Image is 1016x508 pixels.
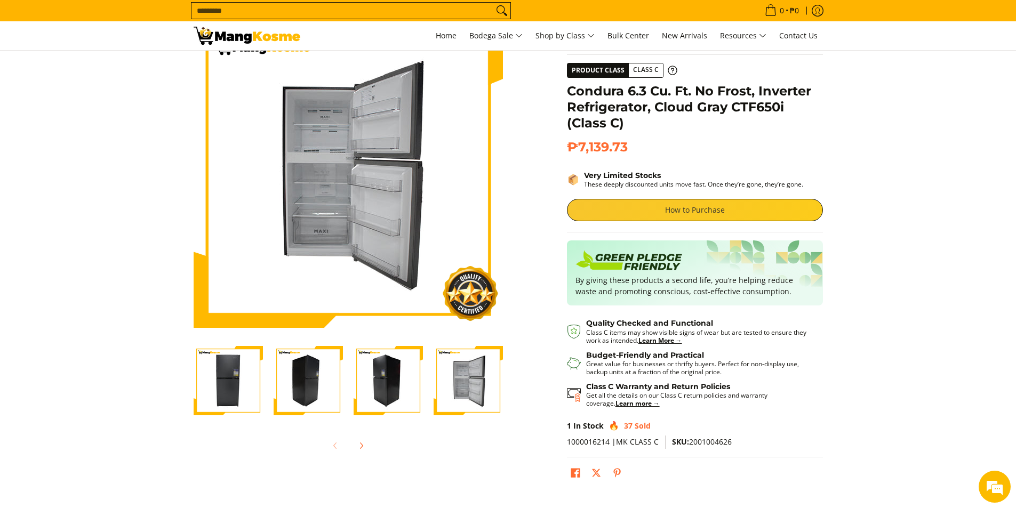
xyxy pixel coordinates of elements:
span: SKU: [672,437,689,447]
span: Bulk Center [607,30,649,41]
a: Share on Facebook [568,465,583,483]
span: In Stock [573,421,604,431]
div: Chat with us now [55,60,179,74]
a: Contact Us [774,21,823,50]
a: Post on X [589,465,604,483]
a: Learn More → [638,336,682,345]
img: Badge sustainability green pledge friendly [575,249,682,275]
strong: Quality Checked and Functional [586,318,713,328]
span: ₱7,139.73 [567,139,628,155]
span: Sold [635,421,651,431]
span: • [762,5,802,17]
button: Next [349,434,373,457]
a: New Arrivals [657,21,713,50]
p: By giving these products a second life, you’re helping reduce waste and promoting conscious, cost... [575,275,814,297]
a: Bulk Center [602,21,654,50]
a: Bodega Sale [464,21,528,50]
span: ₱0 [788,7,801,14]
strong: Budget-Friendly and Practical [586,350,704,360]
p: Get all the details on our Class C return policies and warranty coverage. [586,391,812,407]
a: Home [430,21,462,50]
span: Product Class [567,63,629,77]
span: Class C [629,63,663,77]
img: Condura 6.3 Cu. Ft. No Frost, Inverter Refrigerator, Cloud Gray CTF650i (Class C)-4 [434,346,503,415]
span: 37 [624,421,633,431]
a: Learn more → [615,399,660,408]
p: Great value for businesses or thrifty buyers. Perfect for non-display use, backup units at a frac... [586,360,812,376]
a: Pin on Pinterest [610,465,625,483]
div: Minimize live chat window [175,5,201,31]
textarea: Type your message and hit 'Enter' [5,291,203,328]
span: Contact Us [779,30,818,41]
a: How to Purchase [567,199,823,221]
a: Shop by Class [530,21,600,50]
span: 1 [567,421,571,431]
strong: Class C Warranty and Return Policies [586,382,730,391]
img: Condura 6.3 Cu. Ft. No Frost, Inverter Refrigerator, Cloud Gray CTF650i (Class C)-1 [194,346,263,415]
button: Search [493,3,510,19]
strong: Very Limited Stocks [584,171,661,180]
p: Class C items may show visible signs of wear but are tested to ensure they work as intended. [586,328,812,344]
span: Home [436,30,457,41]
span: New Arrivals [662,30,707,41]
span: Resources [720,29,766,43]
a: Resources [715,21,772,50]
img: Condura 6.3 Cu. Ft. No Frost, Inverter Refrigerator, Cloud Gray CTF650i (Class C)-2 [274,346,343,415]
p: These deeply discounted units move fast. Once they’re gone, they’re gone. [584,180,803,188]
span: Shop by Class [535,29,595,43]
img: Condura 6.3 Cu. Ft. No Frost, Inverter Refrigerator, Cloud Gray CTF650i (Class C)-3 [354,346,423,415]
h1: Condura 6.3 Cu. Ft. No Frost, Inverter Refrigerator, Cloud Gray CTF650i (Class C) [567,83,823,131]
img: Condura 6.3 Cu. Ft. No Frost, Inverter Refrigerator, Cloud Gray CTF650i (Class C) [194,19,503,328]
span: 2001004626 [672,437,732,447]
span: We're online! [62,134,147,242]
span: 0 [778,7,786,14]
span: 1000016214 |MK CLASS C [567,437,659,447]
span: Bodega Sale [469,29,523,43]
nav: Main Menu [311,21,823,50]
a: Product Class Class C [567,63,677,78]
img: Condura 6.3 Cu. Ft. No Frost, Inverter Refrigerator, Cloud Gray CTF650 | Mang Kosme [194,27,300,45]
